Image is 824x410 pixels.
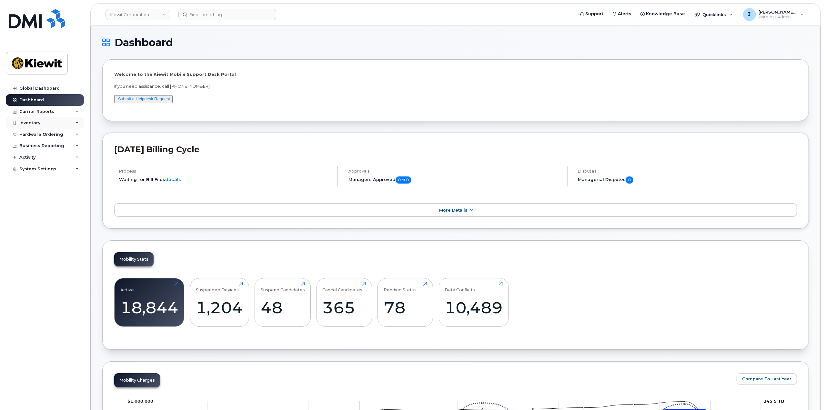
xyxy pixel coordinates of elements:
a: Pending Status78 [384,282,427,323]
iframe: Messenger Launcher [796,382,819,405]
tspan: $1,000,000 [127,398,153,403]
h2: [DATE] Billing Cycle [114,145,797,154]
span: More Details [439,208,467,213]
span: 0 of 0 [396,176,411,184]
a: Active18,844 [120,282,178,323]
button: Submit a Helpdesk Request [114,95,173,103]
div: Suspended Devices [196,282,239,292]
h5: Managerial Disputes [578,176,797,184]
span: 0 [626,176,633,184]
h4: Process [119,169,332,174]
div: 1,204 [196,298,243,317]
p: If you need assistance, call [PHONE_NUMBER] [114,83,797,89]
a: Submit a Helpdesk Request [118,96,170,101]
h4: Approvals [348,169,561,174]
div: 10,489 [445,298,503,317]
button: Compare To Last Year [737,373,797,385]
div: Active [120,282,134,292]
h5: Managers Approved [348,176,561,184]
a: Suspend Candidates48 [261,282,305,323]
a: Data Conflicts10,489 [445,282,503,323]
h4: Disputes [578,169,797,174]
li: Waiting for Bill Files [119,176,332,183]
p: Welcome to the Kiewit Mobile Support Desk Portal [114,71,797,77]
tspan: 145.5 TB [764,398,784,403]
div: 78 [384,298,427,317]
div: Data Conflicts [445,282,475,292]
div: Suspend Candidates [261,282,305,292]
div: 48 [261,298,305,317]
span: Compare To Last Year [742,376,791,382]
div: 18,844 [120,298,178,317]
a: Suspended Devices1,204 [196,282,243,323]
div: Cancel Candidates [322,282,362,292]
div: 365 [322,298,366,317]
a: details [165,177,181,182]
span: Dashboard [115,38,173,47]
a: Cancel Candidates365 [322,282,366,323]
g: $0 [127,398,153,403]
div: Pending Status [384,282,417,292]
